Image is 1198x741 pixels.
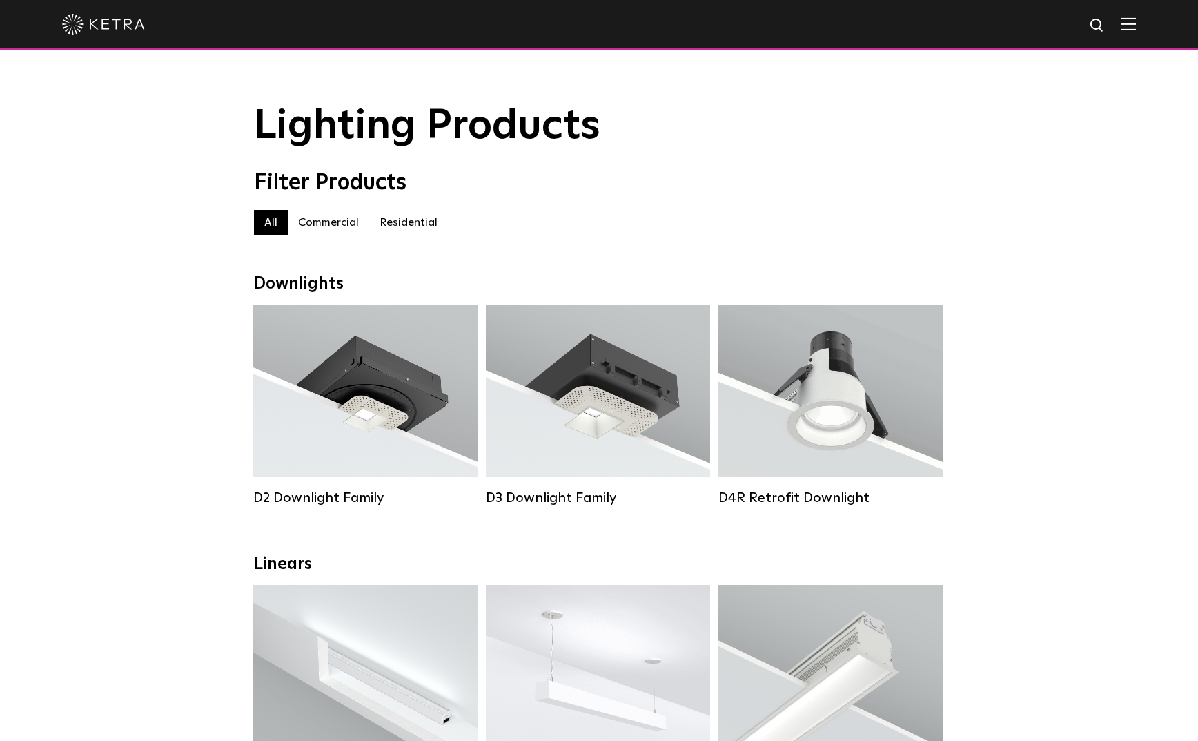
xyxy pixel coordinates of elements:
div: D4R Retrofit Downlight [718,490,943,506]
img: search icon [1089,17,1106,35]
img: Hamburger%20Nav.svg [1121,17,1136,30]
div: Downlights [254,274,944,294]
label: All [254,210,288,235]
span: Lighting Products [254,106,600,147]
div: Linears [254,555,944,575]
div: D3 Downlight Family [486,490,710,506]
a: D4R Retrofit Downlight Lumen Output:800Colors:White / BlackBeam Angles:15° / 25° / 40° / 60°Watta... [718,305,943,508]
label: Commercial [288,210,369,235]
a: D2 Downlight Family Lumen Output:1200Colors:White / Black / Gloss Black / Silver / Bronze / Silve... [253,305,478,508]
div: Filter Products [254,170,944,196]
div: D2 Downlight Family [253,490,478,506]
label: Residential [369,210,448,235]
a: D3 Downlight Family Lumen Output:700 / 900 / 1100Colors:White / Black / Silver / Bronze / Paintab... [486,305,710,508]
img: ketra-logo-2019-white [62,14,145,35]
